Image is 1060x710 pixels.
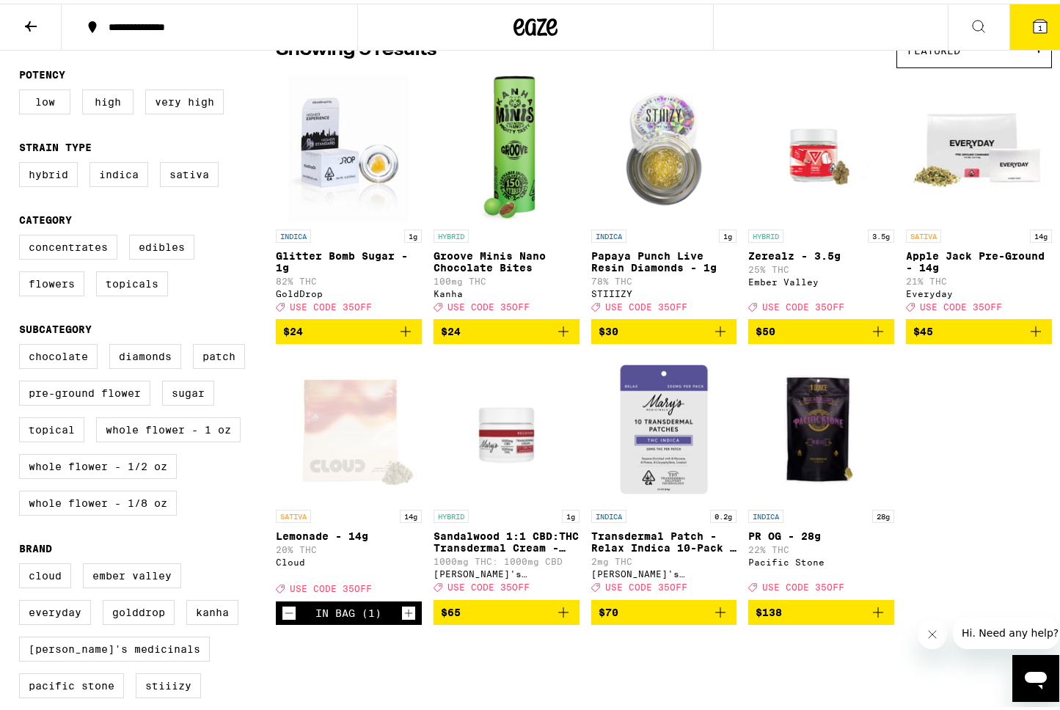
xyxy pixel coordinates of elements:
button: Add to bag [434,596,580,621]
label: Patch [193,340,245,365]
label: Sugar [162,377,214,402]
label: Low [19,86,70,111]
iframe: Message from company [953,613,1059,645]
label: Sativa [160,158,219,183]
p: INDICA [276,226,311,239]
iframe: Close message [918,616,947,645]
p: 78% THC [591,273,737,282]
img: Mary's Medicinals - Sandalwood 1:1 CBD:THC Transdermal Cream - 1000mg [434,352,580,499]
label: Whole Flower - 1/8 oz [19,487,177,512]
label: Pacific Stone [19,670,124,695]
span: $50 [756,322,775,334]
p: Lemonade - 14g [276,527,422,538]
a: Open page for Transdermal Patch - Relax Indica 10-Pack - 200mg from Mary's Medicinals [591,352,737,596]
p: 1000mg THC: 1000mg CBD [434,553,580,563]
label: Whole Flower - 1 oz [96,414,241,439]
div: Everyday [906,285,1052,295]
span: USE CODE 35OFF [605,579,687,589]
label: Kanha [186,596,238,621]
p: 25% THC [748,261,894,271]
div: Pacific Stone [748,554,894,563]
p: INDICA [748,506,783,519]
p: 82% THC [276,273,422,282]
p: HYBRID [748,226,783,239]
label: Flowers [19,268,84,293]
label: [PERSON_NAME]'s Medicinals [19,633,210,658]
p: HYBRID [434,226,469,239]
p: 0.2g [710,506,736,519]
p: PR OG - 28g [748,527,894,538]
span: USE CODE 35OFF [920,299,1002,308]
p: 3.5g [868,226,894,239]
img: STIIIZY - Papaya Punch Live Resin Diamonds - 1g [591,72,737,219]
button: Add to bag [591,315,737,340]
span: USE CODE 35OFF [762,299,844,308]
label: Concentrates [19,231,117,256]
button: Add to bag [748,315,894,340]
p: 1g [404,226,422,239]
legend: Potency [19,65,65,77]
span: $70 [599,603,618,615]
img: GoldDrop - Glitter Bomb Sugar - 1g [288,72,409,219]
p: Transdermal Patch - Relax Indica 10-Pack - 200mg [591,527,737,550]
label: Indica [89,158,148,183]
p: INDICA [591,226,626,239]
label: Pre-ground Flower [19,377,150,402]
label: STIIIZY [136,670,201,695]
legend: Category [19,211,72,222]
a: Open page for Groove Minis Nano Chocolate Bites from Kanha [434,72,580,315]
span: USE CODE 35OFF [605,299,687,308]
a: Open page for Sandalwood 1:1 CBD:THC Transdermal Cream - 1000mg from Mary's Medicinals [434,352,580,596]
p: 14g [400,506,422,519]
label: Cloud [19,560,71,585]
p: INDICA [591,506,626,519]
iframe: Button to launch messaging window [1012,651,1059,698]
label: Everyday [19,596,91,621]
p: SATIVA [276,506,311,519]
p: 22% THC [748,541,894,551]
p: 100mg THC [434,273,580,282]
p: Glitter Bomb Sugar - 1g [276,246,422,270]
p: 2mg THC [591,553,737,563]
p: 20% THC [276,541,422,551]
label: GoldDrop [103,596,175,621]
span: USE CODE 35OFF [290,299,372,308]
legend: Subcategory [19,320,92,332]
img: Mary's Medicinals - Transdermal Patch - Relax Indica 10-Pack - 200mg [591,352,737,499]
a: Open page for PR OG - 28g from Pacific Stone [748,352,894,596]
span: USE CODE 35OFF [447,299,530,308]
button: Add to bag [276,315,422,340]
legend: Strain Type [19,138,92,150]
span: USE CODE 35OFF [447,579,530,589]
a: Open page for Glitter Bomb Sugar - 1g from GoldDrop [276,72,422,315]
span: USE CODE 35OFF [762,579,844,589]
p: 1g [562,506,580,519]
p: 14g [1030,226,1052,239]
label: Whole Flower - 1/2 oz [19,450,177,475]
span: $138 [756,603,782,615]
span: $24 [441,322,461,334]
label: Topicals [96,268,168,293]
p: 21% THC [906,273,1052,282]
p: Sandalwood 1:1 CBD:THC Transdermal Cream - 1000mg [434,527,580,550]
p: HYBRID [434,506,469,519]
p: Papaya Punch Live Resin Diamonds - 1g [591,246,737,270]
div: [PERSON_NAME]'s Medicinals [591,566,737,575]
div: Ember Valley [748,274,894,283]
label: Ember Valley [83,560,181,585]
button: Decrement [282,602,296,617]
span: $45 [913,322,933,334]
img: Pacific Stone - PR OG - 28g [748,352,894,499]
label: Topical [19,414,84,439]
a: Open page for Apple Jack Pre-Ground - 14g from Everyday [906,72,1052,315]
div: In Bag (1) [315,604,381,615]
div: GoldDrop [276,285,422,295]
div: [PERSON_NAME]'s Medicinals [434,566,580,575]
label: Diamonds [109,340,181,365]
button: Increment [401,602,416,617]
button: Add to bag [748,596,894,621]
p: Zerealz - 3.5g [748,246,894,258]
span: $65 [441,603,461,615]
label: Very High [145,86,224,111]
